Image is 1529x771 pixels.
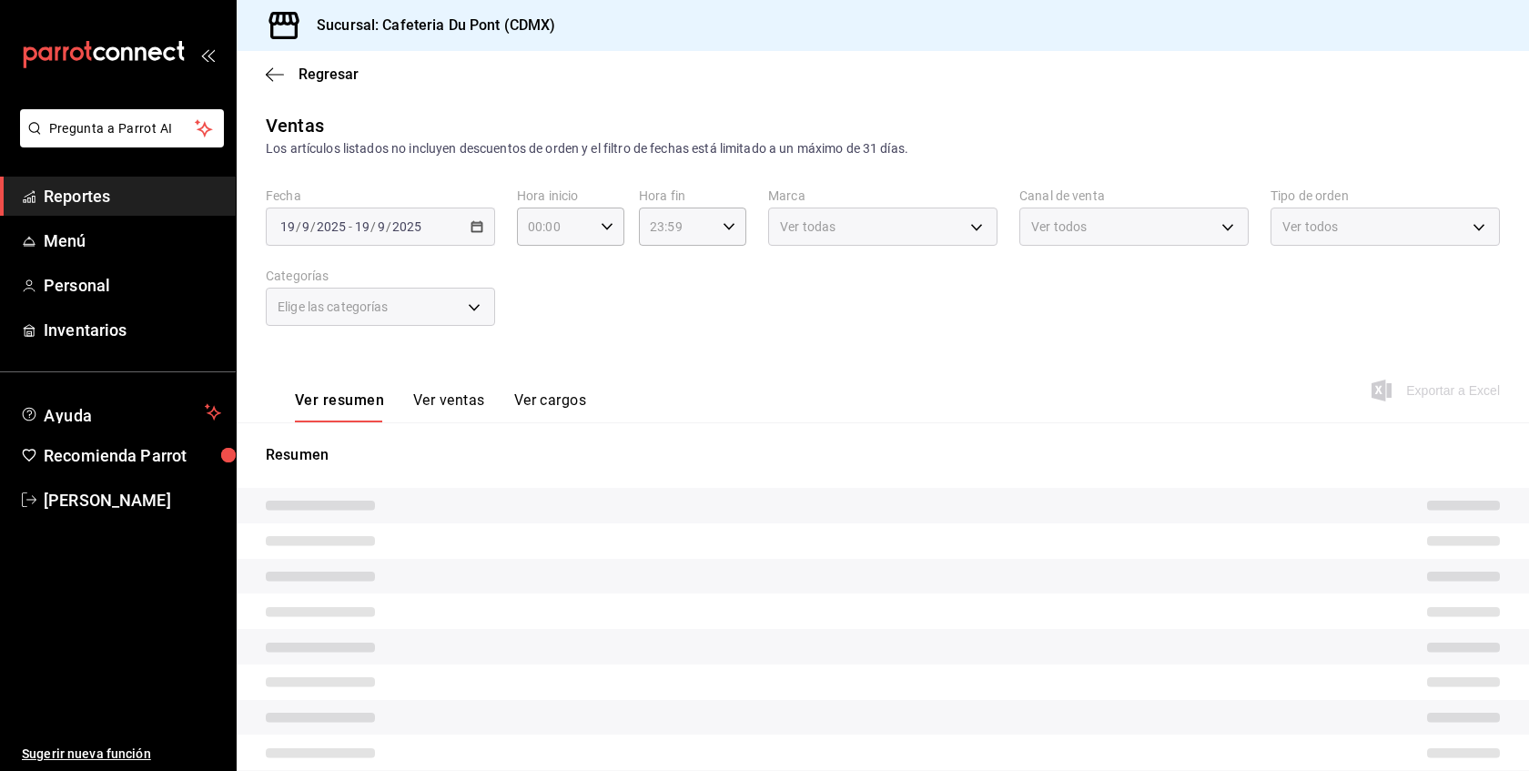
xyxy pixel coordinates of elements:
input: -- [301,219,310,234]
span: Menú [44,228,221,253]
span: Sugerir nueva función [22,745,221,764]
button: Ver resumen [295,391,384,422]
h3: Sucursal: Cafeteria Du Pont (CDMX) [302,15,555,36]
span: / [296,219,301,234]
label: Canal de venta [1019,189,1249,202]
button: Regresar [266,66,359,83]
span: Pregunta a Parrot AI [49,119,196,138]
label: Marca [768,189,997,202]
span: Ver todas [780,218,835,236]
label: Fecha [266,189,495,202]
div: Ventas [266,112,324,139]
span: Elige las categorías [278,298,389,316]
div: Los artículos listados no incluyen descuentos de orden y el filtro de fechas está limitado a un m... [266,139,1500,158]
input: -- [279,219,296,234]
label: Hora inicio [517,189,624,202]
label: Tipo de orden [1271,189,1500,202]
input: -- [377,219,386,234]
button: Ver ventas [413,391,485,422]
input: ---- [391,219,422,234]
span: / [310,219,316,234]
button: Pregunta a Parrot AI [20,109,224,147]
span: Ver todos [1031,218,1087,236]
div: navigation tabs [295,391,586,422]
span: Regresar [299,66,359,83]
label: Categorías [266,269,495,282]
span: / [370,219,376,234]
input: ---- [316,219,347,234]
label: Hora fin [639,189,746,202]
span: Inventarios [44,318,221,342]
span: - [349,219,352,234]
span: [PERSON_NAME] [44,488,221,512]
span: / [386,219,391,234]
button: open_drawer_menu [200,47,215,62]
span: Ver todos [1282,218,1338,236]
span: Ayuda [44,401,197,423]
p: Resumen [266,444,1500,466]
input: -- [354,219,370,234]
span: Reportes [44,184,221,208]
a: Pregunta a Parrot AI [13,132,224,151]
button: Ver cargos [514,391,587,422]
span: Personal [44,273,221,298]
span: Recomienda Parrot [44,443,221,468]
